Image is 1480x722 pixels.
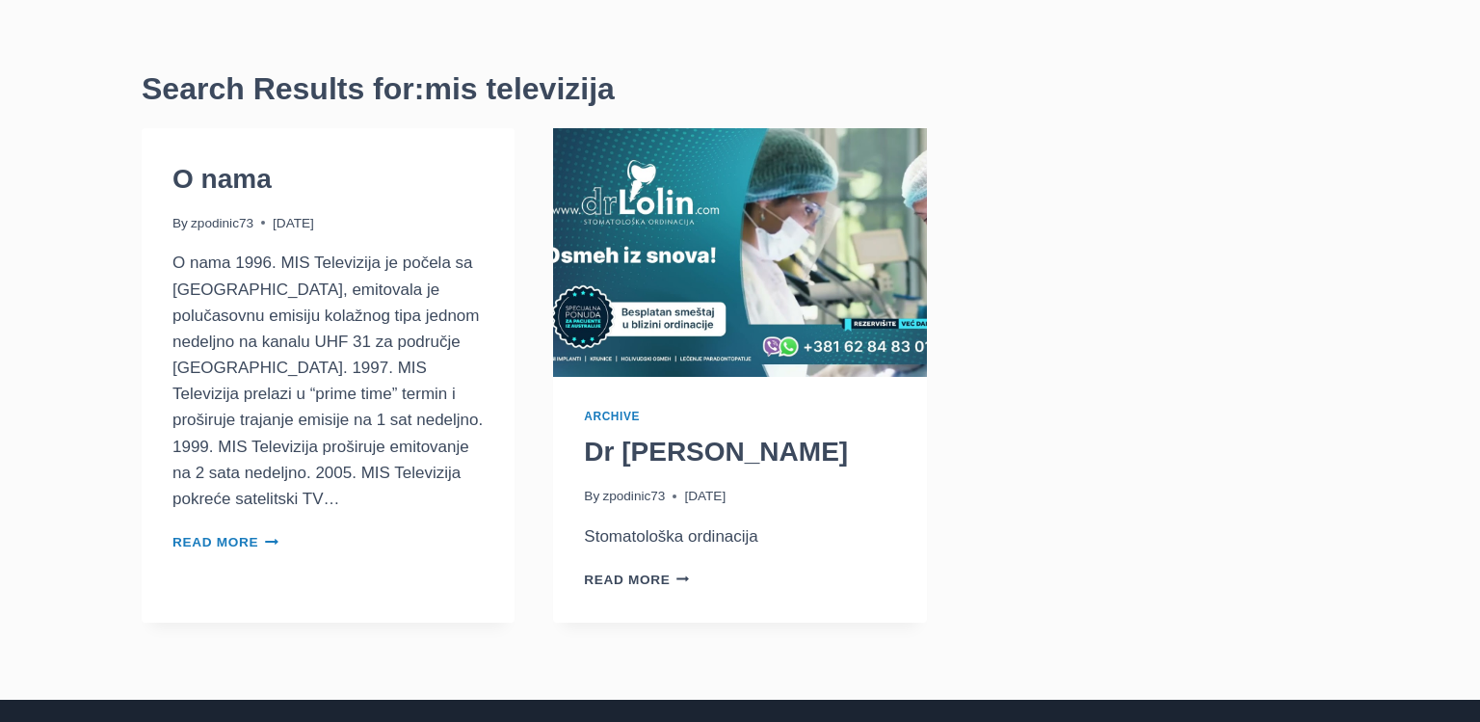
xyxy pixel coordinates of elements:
a: zpodinic73 [602,489,665,503]
a: Read More [584,573,690,587]
span: mis televizija [424,71,614,106]
h1: Search Results for: [142,66,1338,112]
a: O nama [172,164,272,194]
p: O nama 1996. MIS Televizija je počela sa [GEOGRAPHIC_DATA], emitovala je polučasovnu emisiju kola... [172,250,484,512]
a: Dr [PERSON_NAME] [584,437,848,467]
span: By [584,486,599,507]
time: [DATE] [684,486,726,507]
a: zpodinic73 [191,216,253,230]
time: [DATE] [273,213,314,234]
span: By [172,213,188,234]
p: Stomatološka ordinacija [584,523,895,549]
a: Read More [172,535,278,549]
img: Dr Lolin [553,128,926,377]
a: Archive [584,410,640,423]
